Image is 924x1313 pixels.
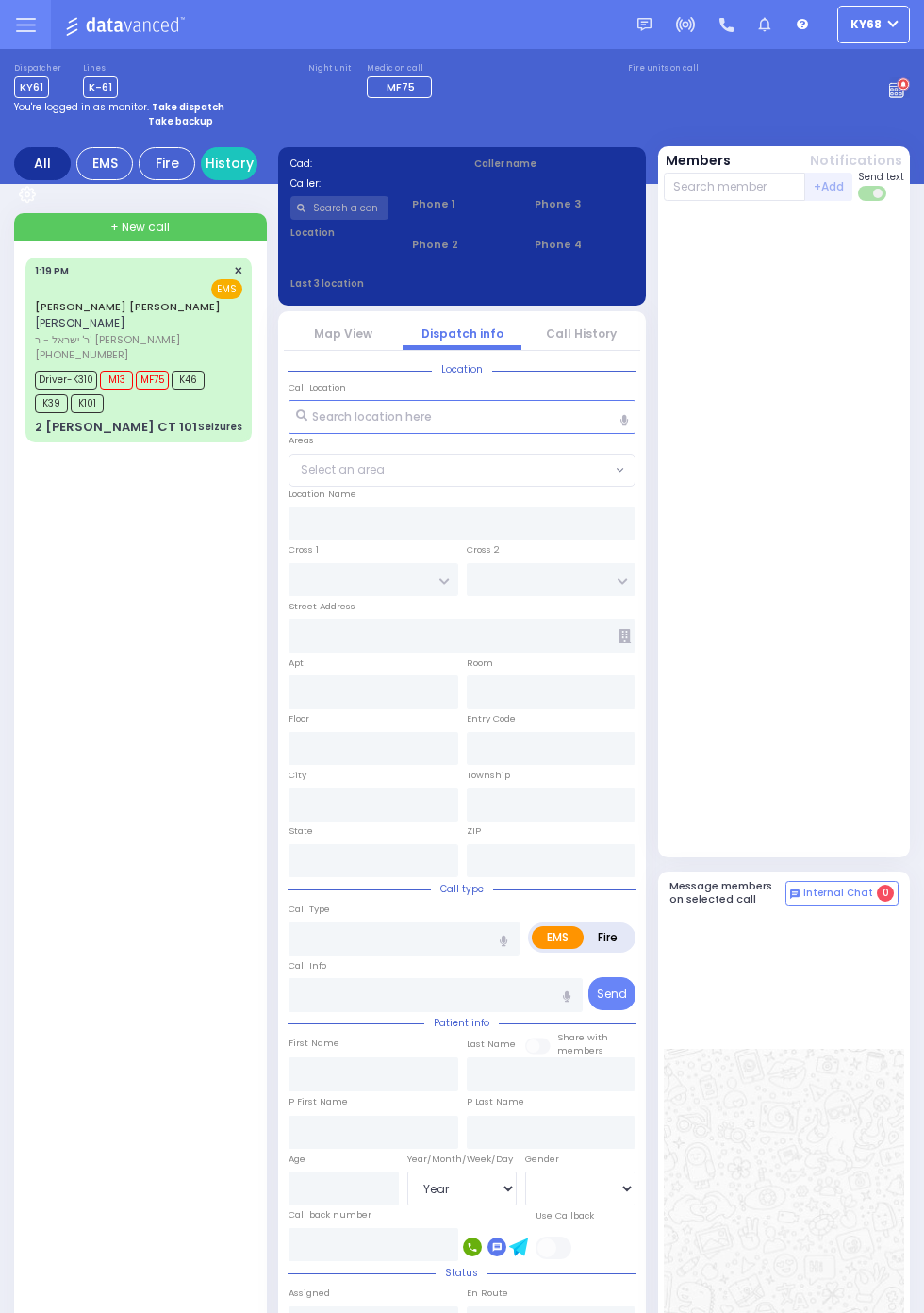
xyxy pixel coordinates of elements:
[637,18,652,32] img: message.svg
[877,885,894,902] span: 0
[557,1044,603,1056] span: members
[136,371,169,390] span: MF75
[467,1095,524,1108] label: P Last Name
[289,824,313,838] label: State
[803,887,873,900] span: Internal Chat
[467,1038,516,1051] label: Last Name
[14,100,149,114] span: You're logged in as monitor.
[301,461,385,478] span: Select an area
[436,1266,487,1280] span: Status
[289,1287,330,1300] label: Assigned
[14,76,49,98] span: KY61
[535,237,634,253] span: Phone 4
[289,600,355,613] label: Street Address
[557,1031,608,1043] small: Share with
[290,225,389,240] label: Location
[666,151,731,171] button: Members
[308,63,351,75] label: Night unit
[669,880,786,905] h5: Message members on selected call
[583,926,633,949] label: Fire
[467,824,481,838] label: ZIP
[467,1287,508,1300] label: En Route
[35,418,197,437] div: 2 [PERSON_NAME] CT 101
[201,147,257,180] a: History
[412,237,511,253] span: Phone 2
[424,1016,499,1030] span: Patient info
[35,315,125,331] span: [PERSON_NAME]
[139,147,195,180] div: Fire
[467,712,516,725] label: Entry Code
[474,157,635,171] label: Caller name
[810,151,902,171] button: Notifications
[35,347,128,362] span: [PHONE_NUMBER]
[619,629,631,643] span: Other building occupants
[467,656,493,670] label: Room
[432,362,492,376] span: Location
[535,196,634,212] span: Phone 3
[110,219,170,236] span: + New call
[858,170,904,184] span: Send text
[290,276,463,291] label: Last 3 location
[588,977,635,1010] button: Send
[289,1095,348,1108] label: P First Name
[785,881,899,906] button: Internal Chat 0
[837,6,910,43] button: ky68
[628,63,699,75] label: Fire units on call
[532,926,584,949] label: EMS
[172,371,205,390] span: K46
[289,656,304,670] label: Apt
[14,147,71,180] div: All
[83,76,118,98] span: K-61
[35,332,237,348] span: ר' ישראל - ר' [PERSON_NAME]
[152,100,224,114] strong: Take dispatch
[290,196,389,220] input: Search a contact
[431,882,493,896] span: Call type
[412,196,511,212] span: Phone 1
[407,1153,518,1166] div: Year/Month/Week/Day
[289,903,330,916] label: Call Type
[790,889,800,899] img: comment-alt.png
[83,63,118,75] label: Lines
[289,434,314,447] label: Areas
[289,381,346,394] label: Call Location
[546,325,617,341] a: Call History
[100,371,133,390] span: M13
[367,63,437,75] label: Medic on call
[536,1209,594,1222] label: Use Callback
[289,400,635,434] input: Search location here
[289,769,306,782] label: City
[289,1208,371,1222] label: Call back number
[76,147,133,180] div: EMS
[664,173,806,201] input: Search member
[289,488,356,501] label: Location Name
[858,184,888,203] label: Turn off text
[289,543,319,557] label: Cross 1
[467,769,510,782] label: Township
[71,394,104,413] span: K101
[290,157,451,171] label: Cad:
[289,959,326,972] label: Call Info
[850,16,882,33] span: ky68
[467,543,500,557] label: Cross 2
[35,264,69,278] span: 1:19 PM
[289,712,309,725] label: Floor
[14,63,61,75] label: Dispatcher
[290,176,451,191] label: Caller:
[314,325,372,341] a: Map View
[387,79,415,94] span: MF75
[65,13,190,37] img: Logo
[211,279,242,299] span: EMS
[148,114,213,128] strong: Take backup
[289,1153,305,1166] label: Age
[234,263,242,279] span: ✕
[35,394,68,413] span: K39
[525,1153,559,1166] label: Gender
[35,371,97,390] span: Driver-K310
[35,299,221,314] a: [PERSON_NAME] [PERSON_NAME]
[289,1037,339,1050] label: First Name
[421,325,503,341] a: Dispatch info
[198,420,242,434] div: Seizures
